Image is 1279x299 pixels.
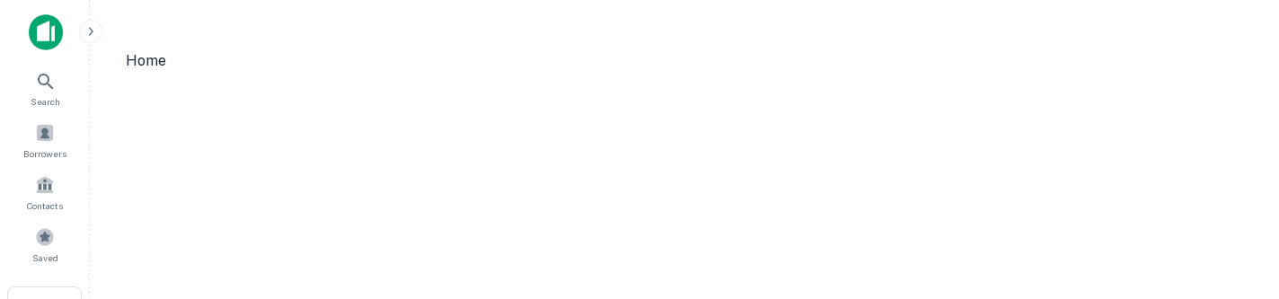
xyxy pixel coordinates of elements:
a: Search [5,64,84,112]
a: Contacts [5,168,84,216]
span: Contacts [27,198,63,213]
img: capitalize-icon.png [29,14,63,50]
span: Saved [32,251,58,265]
iframe: Chat Widget [1189,155,1279,242]
span: Borrowers [23,146,66,161]
span: Search [31,94,60,109]
div: Home [126,50,1243,72]
a: Borrowers [5,116,84,164]
a: Saved [5,220,84,268]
